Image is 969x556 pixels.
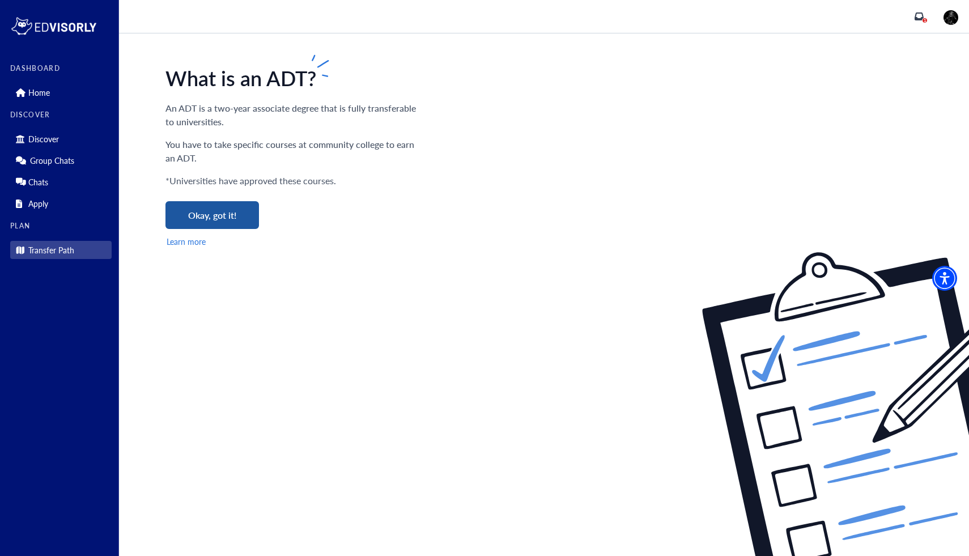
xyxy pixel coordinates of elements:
span: ADT? [266,63,316,92]
p: Apply [28,199,48,209]
button: Okay, got it! [165,201,259,229]
img: image [943,10,958,25]
img: welcome [691,236,969,556]
a: inbox [915,12,924,21]
span: 1 [924,18,926,23]
p: Home [28,88,50,97]
div: Accessibility Menu [932,266,957,291]
label: DISCOVER [10,111,112,119]
p: Discover [28,134,59,144]
div: Transfer Path [10,241,112,259]
p: Chats [28,177,48,187]
p: Transfer Path [28,245,74,255]
p: Group Chats [30,156,74,165]
div: Discover [10,130,112,148]
div: Apply [10,194,112,213]
div: Group Chats [10,151,112,169]
label: PLAN [10,222,112,230]
button: Learn more [165,235,207,249]
label: DASHBOARD [10,65,112,73]
div: Chats [10,173,112,191]
div: Home [10,83,112,101]
h1: What is an [165,66,316,90]
p: An ADT is a two-year associate degree that is fully transferable to universities. [165,101,958,129]
img: logo [10,15,97,37]
img: lines [308,54,333,78]
p: You have to take specific courses at community college to earn an ADT. [165,138,958,165]
i: *Universities have approved these courses. [165,174,336,187]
